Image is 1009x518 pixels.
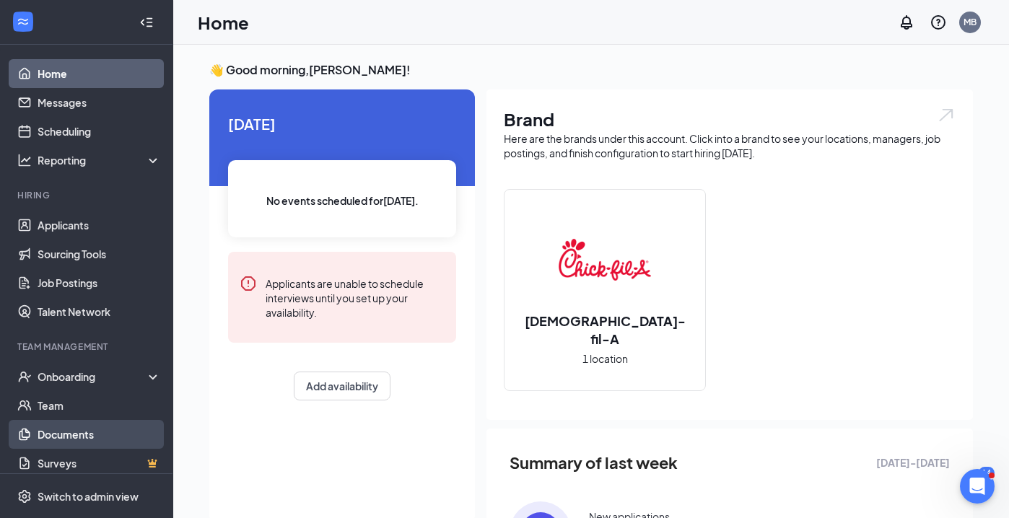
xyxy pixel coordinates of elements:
div: Reporting [38,153,162,167]
span: 1 location [582,351,628,366]
div: Here are the brands under this account. Click into a brand to see your locations, managers, job p... [504,131,956,160]
svg: Error [240,275,257,292]
h1: Home [198,10,249,35]
span: Summary of last week [510,450,678,475]
a: Talent Network [38,297,161,326]
img: Chick-fil-A [559,214,651,306]
a: Team [38,391,161,420]
svg: QuestionInfo [930,14,947,31]
span: [DATE] [228,113,456,135]
a: Job Postings [38,268,161,297]
button: Add availability [294,372,390,400]
a: Messages [38,88,161,117]
svg: Collapse [139,15,154,30]
a: Sourcing Tools [38,240,161,268]
div: 14 [979,467,995,479]
a: Scheduling [38,117,161,146]
svg: WorkstreamLogo [16,14,30,29]
svg: Analysis [17,153,32,167]
h3: 👋 Good morning, [PERSON_NAME] ! [209,62,973,78]
img: open.6027fd2a22e1237b5b06.svg [937,107,956,123]
a: Documents [38,420,161,449]
span: No events scheduled for [DATE] . [266,193,419,208]
svg: UserCheck [17,369,32,384]
div: Onboarding [38,369,149,384]
div: Hiring [17,189,158,201]
div: Switch to admin view [38,489,139,504]
div: Team Management [17,341,158,353]
span: [DATE] - [DATE] [876,455,950,470]
svg: Notifications [898,14,915,31]
a: Home [38,59,161,88]
a: SurveysCrown [38,449,161,478]
iframe: Intercom live chat [960,469,995,504]
a: Applicants [38,211,161,240]
h2: [DEMOGRAPHIC_DATA]-fil-A [504,312,705,348]
h1: Brand [504,107,956,131]
div: MB [964,16,977,28]
div: Applicants are unable to schedule interviews until you set up your availability. [266,275,445,320]
svg: Settings [17,489,32,504]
